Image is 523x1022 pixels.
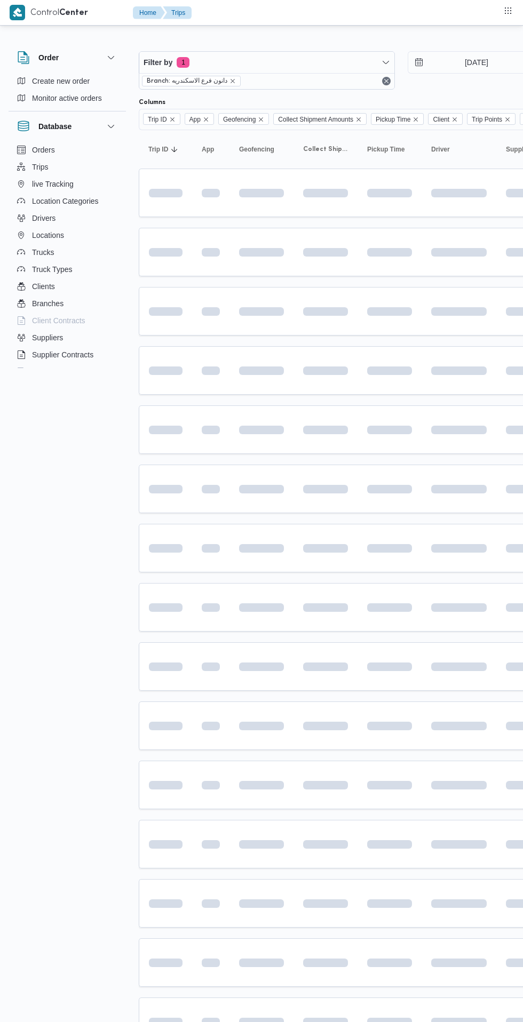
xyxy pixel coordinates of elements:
[32,161,49,173] span: Trips
[32,212,56,225] span: Drivers
[355,116,362,123] button: Remove Collect Shipment Amounts from selection in this group
[32,92,102,105] span: Monitor active orders
[202,145,214,154] span: App
[32,263,72,276] span: Truck Types
[13,278,122,295] button: Clients
[229,78,236,84] button: remove selected entity
[472,114,502,125] span: Trip Points
[185,113,214,125] span: App
[59,9,88,17] b: Center
[32,75,90,87] span: Create new order
[32,195,99,207] span: Location Categories
[144,56,172,69] span: Filter by
[218,113,269,125] span: Geofencing
[13,73,122,90] button: Create new order
[32,297,64,310] span: Branches
[451,116,458,123] button: Remove Client from selection in this group
[428,113,463,125] span: Client
[427,141,491,158] button: Driver
[13,175,122,193] button: live Tracking
[139,52,394,73] button: Filter by1 active filters
[13,346,122,363] button: Supplier Contracts
[371,113,424,125] span: Pickup Time
[367,145,405,154] span: Pickup Time
[380,75,393,87] button: Remove
[9,73,126,111] div: Order
[235,141,288,158] button: Geofencing
[10,5,25,20] img: X8yXhbKr1z7QwAAAABJRU5ErkJggg==
[148,145,168,154] span: Trip ID; Sorted in descending order
[189,114,201,125] span: App
[376,114,410,125] span: Pickup Time
[170,145,179,154] svg: Sorted in descending order
[17,120,117,133] button: Database
[13,244,122,261] button: Trucks
[148,114,167,125] span: Trip ID
[303,145,348,154] span: Collect Shipment Amounts
[9,141,126,372] div: Database
[504,116,511,123] button: Remove Trip Points from selection in this group
[144,141,187,158] button: Trip IDSorted in descending order
[32,314,85,327] span: Client Contracts
[467,113,516,125] span: Trip Points
[177,57,189,68] span: 1 active filters
[38,120,72,133] h3: Database
[197,141,224,158] button: App
[17,51,117,64] button: Order
[13,193,122,210] button: Location Categories
[11,979,45,1011] iframe: chat widget
[431,145,450,154] span: Driver
[13,312,122,329] button: Client Contracts
[32,178,74,190] span: live Tracking
[239,145,274,154] span: Geofencing
[163,6,192,19] button: Trips
[13,329,122,346] button: Suppliers
[258,116,264,123] button: Remove Geofencing from selection in this group
[38,51,59,64] h3: Order
[142,76,241,86] span: Branch: دانون فرع الاسكندريه
[13,363,122,380] button: Devices
[278,114,353,125] span: Collect Shipment Amounts
[13,210,122,227] button: Drivers
[13,261,122,278] button: Truck Types
[32,229,64,242] span: Locations
[363,141,416,158] button: Pickup Time
[413,116,419,123] button: Remove Pickup Time from selection in this group
[32,348,93,361] span: Supplier Contracts
[143,113,180,125] span: Trip ID
[147,76,227,86] span: Branch: دانون فرع الاسكندريه
[32,365,59,378] span: Devices
[13,158,122,175] button: Trips
[203,116,209,123] button: Remove App from selection in this group
[223,114,256,125] span: Geofencing
[13,141,122,158] button: Orders
[32,331,63,344] span: Suppliers
[13,90,122,107] button: Monitor active orders
[13,295,122,312] button: Branches
[32,246,54,259] span: Trucks
[32,280,55,293] span: Clients
[169,116,176,123] button: Remove Trip ID from selection in this group
[133,6,165,19] button: Home
[433,114,449,125] span: Client
[13,227,122,244] button: Locations
[32,143,55,156] span: Orders
[139,98,165,107] label: Columns
[273,113,367,125] span: Collect Shipment Amounts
